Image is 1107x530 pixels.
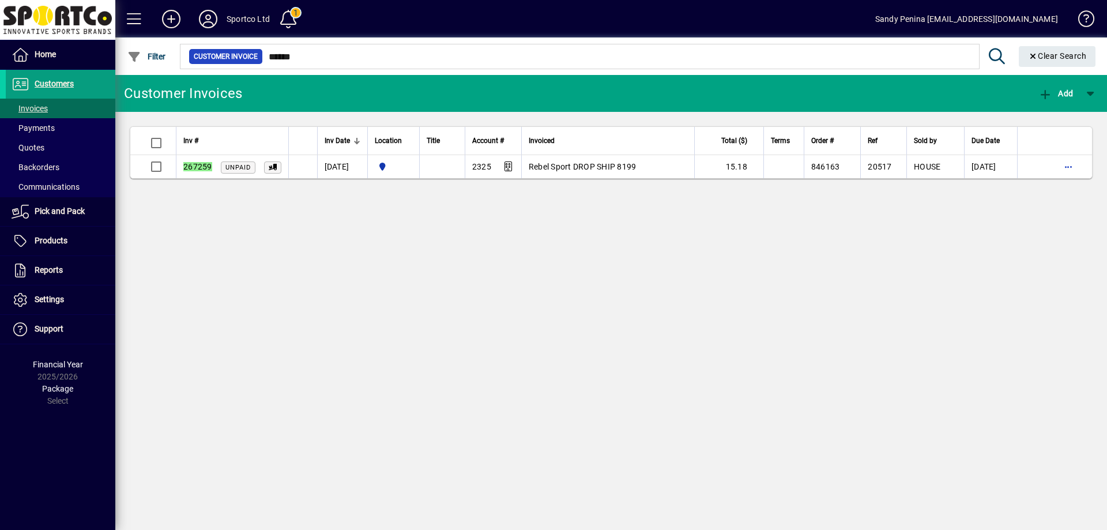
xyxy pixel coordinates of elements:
span: Sportco Ltd Warehouse [375,160,412,173]
span: Invoiced [529,134,555,147]
span: Order # [811,134,834,147]
div: Inv # [183,134,281,147]
span: Reports [35,265,63,275]
a: Settings [6,285,115,314]
em: 267259 [183,162,212,171]
button: Add [1036,83,1076,104]
div: Ref [868,134,899,147]
span: Backorders [12,163,59,172]
span: Due Date [972,134,1000,147]
span: Total ($) [721,134,747,147]
span: Quotes [12,143,44,152]
div: Inv Date [325,134,360,147]
a: Backorders [6,157,115,177]
a: Quotes [6,138,115,157]
a: Support [6,315,115,344]
button: Filter [125,46,169,67]
div: Order # [811,134,854,147]
span: 2325 [472,162,491,171]
span: Payments [12,123,55,133]
button: More options [1059,157,1078,176]
span: Ref [868,134,878,147]
td: [DATE] [317,155,367,178]
span: Filter [127,52,166,61]
div: Sportco Ltd [227,10,270,28]
a: Pick and Pack [6,197,115,226]
span: Financial Year [33,360,83,369]
span: Inv # [183,134,198,147]
div: Total ($) [702,134,758,147]
span: Settings [35,295,64,304]
span: 20517 [868,162,891,171]
a: Home [6,40,115,69]
div: Customer Invoices [124,84,242,103]
button: Profile [190,9,227,29]
span: Support [35,324,63,333]
span: 846163 [811,162,840,171]
span: Customers [35,79,74,88]
div: Account # [472,134,514,147]
span: Package [42,384,73,393]
span: Location [375,134,402,147]
td: 15.18 [694,155,763,178]
span: Customer Invoice [194,51,258,62]
span: Sold by [914,134,937,147]
span: Products [35,236,67,245]
div: Invoiced [529,134,687,147]
span: Inv Date [325,134,350,147]
div: Due Date [972,134,1010,147]
a: Communications [6,177,115,197]
span: Communications [12,182,80,191]
span: Invoices [12,104,48,113]
span: Terms [771,134,790,147]
a: Invoices [6,99,115,118]
td: [DATE] [964,155,1017,178]
a: Payments [6,118,115,138]
span: Add [1038,89,1073,98]
span: Clear Search [1028,51,1087,61]
span: Home [35,50,56,59]
span: Pick and Pack [35,206,85,216]
a: Reports [6,256,115,285]
span: Rebel Sport DROP SHIP 8199 [529,162,637,171]
a: Products [6,227,115,255]
div: Location [375,134,412,147]
span: Unpaid [225,164,251,171]
span: Title [427,134,440,147]
a: Knowledge Base [1070,2,1093,40]
span: HOUSE [914,162,940,171]
button: Add [153,9,190,29]
div: Sold by [914,134,957,147]
button: Clear [1019,46,1096,67]
div: Sandy Penina [EMAIL_ADDRESS][DOMAIN_NAME] [875,10,1058,28]
div: Title [427,134,458,147]
span: Account # [472,134,504,147]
